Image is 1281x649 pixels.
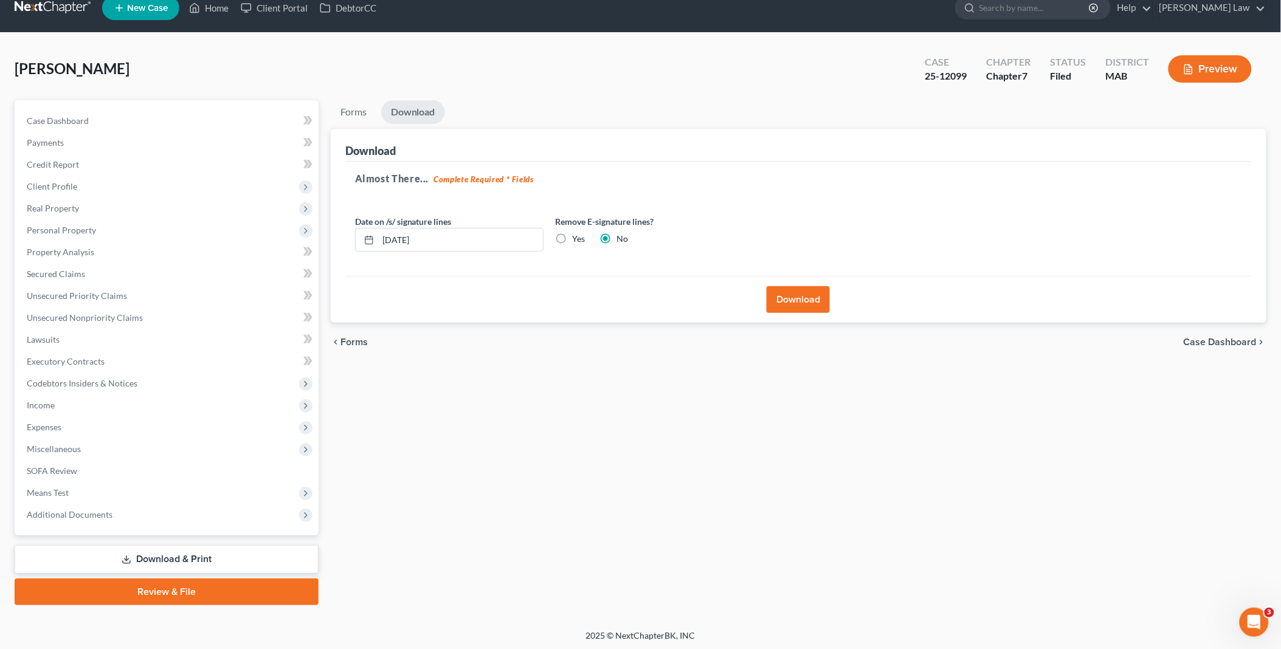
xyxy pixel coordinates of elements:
[27,334,60,345] span: Lawsuits
[27,225,96,235] span: Personal Property
[1050,55,1086,69] div: Status
[27,159,79,170] span: Credit Report
[345,143,396,158] div: Download
[340,337,368,347] span: Forms
[15,60,129,77] span: [PERSON_NAME]
[17,132,319,154] a: Payments
[331,337,384,347] button: chevron_left Forms
[433,174,534,184] strong: Complete Required * Fields
[27,312,143,323] span: Unsecured Nonpriority Claims
[986,69,1031,83] div: Chapter
[378,228,543,252] input: MM/DD/YYYY
[27,137,64,148] span: Payments
[17,285,319,307] a: Unsecured Priority Claims
[27,400,55,410] span: Income
[27,181,77,191] span: Client Profile
[1184,337,1257,347] span: Case Dashboard
[27,269,85,279] span: Secured Claims
[27,422,61,432] span: Expenses
[27,203,79,213] span: Real Property
[1184,337,1266,347] a: Case Dashboard chevron_right
[1105,55,1149,69] div: District
[27,115,89,126] span: Case Dashboard
[27,247,94,257] span: Property Analysis
[17,110,319,132] a: Case Dashboard
[925,69,967,83] div: 25-12099
[127,4,168,13] span: New Case
[986,55,1031,69] div: Chapter
[27,290,127,301] span: Unsecured Priority Claims
[355,215,452,228] label: Date on /s/ signature lines
[27,356,105,366] span: Executory Contracts
[17,154,319,176] a: Credit Report
[15,545,319,574] a: Download & Print
[27,509,112,520] span: Additional Documents
[17,263,319,285] a: Secured Claims
[925,55,967,69] div: Case
[381,100,445,124] a: Download
[355,171,1242,186] h5: Almost There...
[1169,55,1252,83] button: Preview
[17,351,319,373] a: Executory Contracts
[573,233,585,245] label: Yes
[1050,69,1086,83] div: Filed
[1265,608,1274,617] span: 3
[27,444,81,454] span: Miscellaneous
[17,329,319,351] a: Lawsuits
[1257,337,1266,347] i: chevron_right
[767,286,830,313] button: Download
[556,215,744,228] label: Remove E-signature lines?
[1240,608,1269,637] iframe: Intercom live chat
[15,579,319,605] a: Review & File
[1105,69,1149,83] div: MAB
[17,241,319,263] a: Property Analysis
[617,233,629,245] label: No
[17,307,319,329] a: Unsecured Nonpriority Claims
[27,465,77,476] span: SOFA Review
[27,487,69,498] span: Means Test
[27,378,137,388] span: Codebtors Insiders & Notices
[331,337,340,347] i: chevron_left
[331,100,376,124] a: Forms
[1022,70,1027,81] span: 7
[17,460,319,482] a: SOFA Review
